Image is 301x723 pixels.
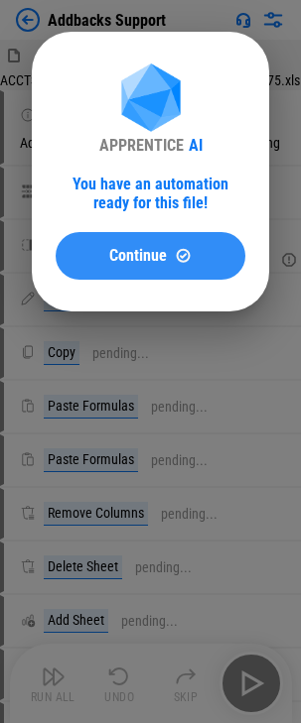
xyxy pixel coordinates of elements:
[109,248,167,264] span: Continue
[189,136,203,155] div: AI
[56,232,245,280] button: ContinueContinue
[56,175,245,212] div: You have an automation ready for this file!
[99,136,184,155] div: APPRENTICE
[175,247,192,264] img: Continue
[111,63,191,136] img: Apprentice AI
